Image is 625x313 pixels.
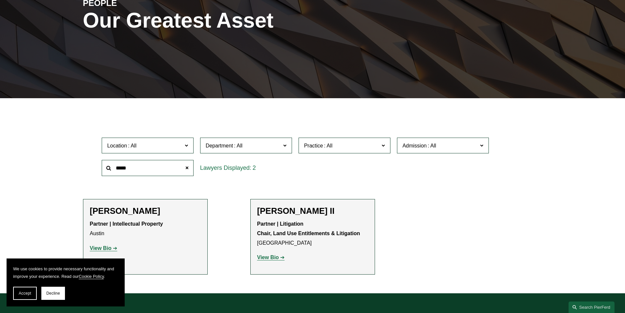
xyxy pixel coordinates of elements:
section: Cookie banner [7,258,125,306]
p: [GEOGRAPHIC_DATA] [257,219,368,248]
a: View Bio [257,255,285,260]
h2: [PERSON_NAME] II [257,206,368,216]
button: Accept [13,287,37,300]
a: Search this site [569,302,615,313]
span: Decline [46,291,60,296]
h2: [PERSON_NAME] [90,206,201,216]
button: Decline [41,287,65,300]
strong: View Bio [90,245,112,251]
span: Admission [403,143,427,148]
p: Austin [90,219,201,238]
span: Accept [19,291,31,296]
span: Location [107,143,127,148]
h1: Our Greatest Asset [83,9,389,33]
span: 2 [253,165,256,171]
strong: Partner | Litigation Chair, Land Use Entitlements & Litigation [257,221,360,236]
a: View Bio [90,245,117,251]
span: Department [206,143,233,148]
p: We use cookies to provide necessary functionality and improve your experience. Read our . [13,265,118,280]
strong: View Bio [257,255,279,260]
span: Practice [304,143,323,148]
a: Cookie Policy [79,274,104,279]
strong: Partner | Intellectual Property [90,221,163,227]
